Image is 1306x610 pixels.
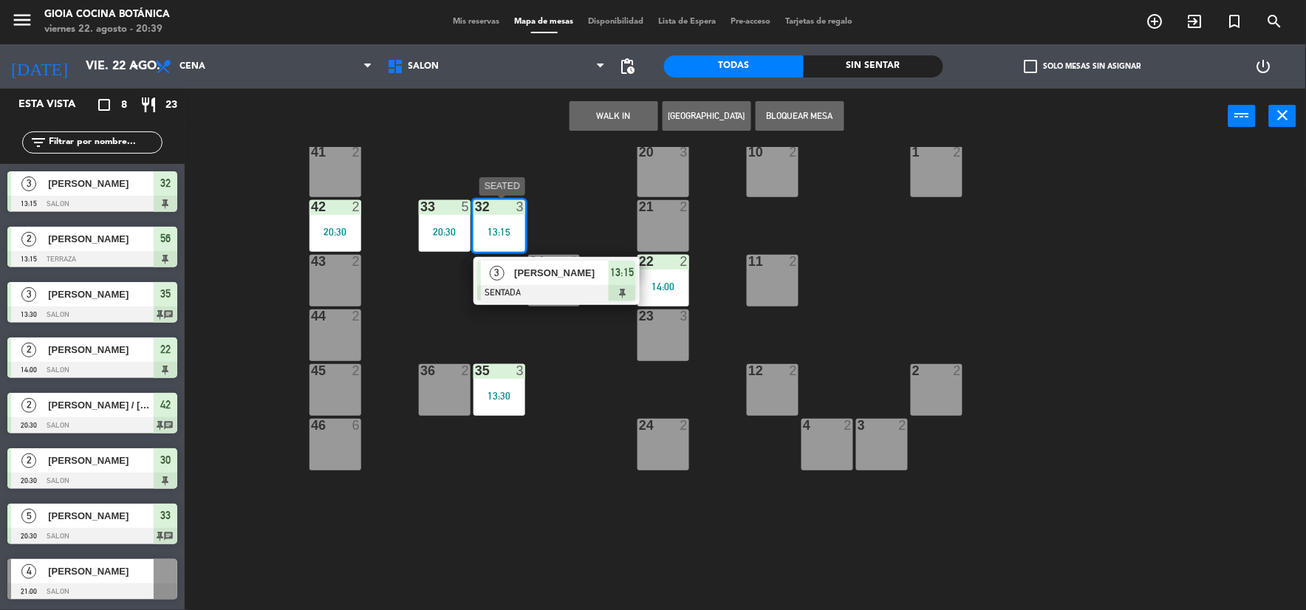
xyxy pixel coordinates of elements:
div: 14:00 [637,281,689,292]
div: 2 [352,364,361,377]
div: 10 [748,145,749,159]
span: Cena [180,61,205,72]
div: Gioia Cocina Botánica [44,7,170,22]
button: menu [11,9,33,36]
div: 24 [639,419,640,432]
div: 3 [516,364,525,377]
input: Filtrar por nombre... [47,134,162,151]
div: 4 [803,419,804,432]
i: turned_in_not [1226,13,1244,30]
div: 2 [790,255,799,268]
label: Solo mesas sin asignar [1025,60,1141,73]
span: Disponibilidad [581,18,652,26]
span: check_box_outline_blank [1025,60,1038,73]
div: viernes 22. agosto - 20:39 [44,22,170,37]
div: 20:30 [419,227,471,237]
span: 4 [21,564,36,579]
div: 12 [748,364,749,377]
div: 13:30 [473,391,525,401]
span: 22 [160,340,171,358]
div: Todas [664,55,804,78]
div: 2 [462,364,471,377]
div: 41 [311,145,312,159]
button: Bloquear Mesa [756,101,844,131]
span: [PERSON_NAME] [48,287,154,302]
div: 33 [420,200,421,213]
span: [PERSON_NAME] [48,563,154,579]
div: 2 [352,145,361,159]
span: [PERSON_NAME] [48,342,154,357]
div: 1 [912,145,913,159]
span: 8 [121,97,127,114]
span: Tarjetas de regalo [779,18,861,26]
div: 21 [639,200,640,213]
div: 36 [420,364,421,377]
div: 46 [311,419,312,432]
div: 2 [954,364,963,377]
i: filter_list [30,134,47,151]
div: 2 [571,255,580,268]
div: 13:15 [473,227,525,237]
div: 3 [680,145,689,159]
span: 30 [160,451,171,469]
span: 56 [160,230,171,247]
div: Esta vista [7,96,106,114]
span: 42 [160,396,171,414]
span: Mis reservas [446,18,507,26]
div: 2 [954,145,963,159]
div: SEATED [479,177,525,196]
div: 2 [680,419,689,432]
div: 11 [748,255,749,268]
i: add_circle_outline [1146,13,1164,30]
span: 32 [160,174,171,192]
i: search [1266,13,1284,30]
span: [PERSON_NAME] [48,453,154,468]
span: 13:15 [611,264,635,281]
span: 33 [160,507,171,524]
button: close [1269,105,1296,127]
div: 20:30 [310,227,361,237]
div: 22 [639,255,640,268]
span: 3 [21,177,36,191]
div: 32 [475,200,476,213]
span: pending_actions [618,58,636,75]
div: 35 [475,364,476,377]
span: 2 [21,398,36,413]
i: power_settings_new [1255,58,1273,75]
i: close [1274,106,1292,124]
span: 5 [21,509,36,524]
span: 2 [21,453,36,468]
i: power_input [1234,106,1251,124]
div: 2 [790,364,799,377]
i: arrow_drop_down [126,58,144,75]
div: 2 [680,255,689,268]
div: 2 [352,255,361,268]
span: Lista de Espera [652,18,724,26]
span: Mapa de mesas [507,18,581,26]
div: 20 [639,145,640,159]
div: 43 [311,255,312,268]
button: [GEOGRAPHIC_DATA] [663,101,751,131]
div: 5 [462,200,471,213]
i: restaurant [140,96,157,114]
div: 2 [352,309,361,323]
div: 23 [639,309,640,323]
span: [PERSON_NAME] [48,231,154,247]
div: 2 [352,200,361,213]
button: WALK IN [570,101,658,131]
button: power_input [1228,105,1256,127]
span: [PERSON_NAME] [48,176,154,191]
div: 45 [311,364,312,377]
span: 35 [160,285,171,303]
div: 2 [912,364,913,377]
span: 2 [21,232,36,247]
span: SALON [408,61,440,72]
span: 2 [21,343,36,357]
div: 2 [899,419,908,432]
div: 6 [352,419,361,432]
i: exit_to_app [1186,13,1204,30]
span: 23 [165,97,177,114]
div: 2 [790,145,799,159]
i: crop_square [95,96,113,114]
